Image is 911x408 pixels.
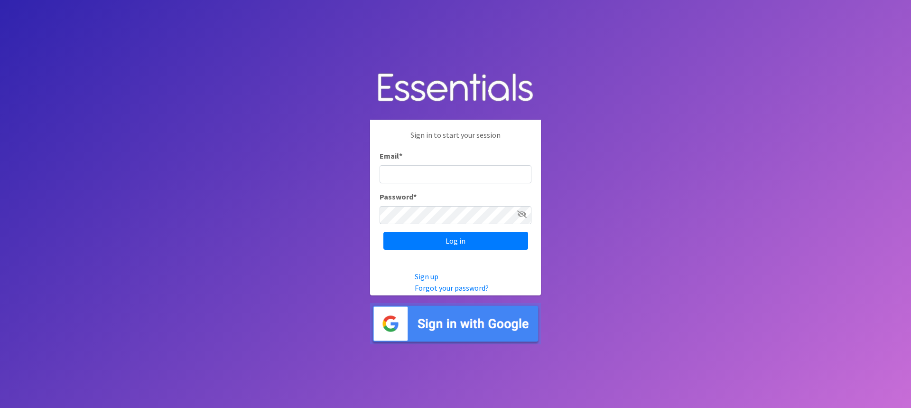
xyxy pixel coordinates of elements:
[415,272,438,281] a: Sign up
[380,191,417,202] label: Password
[415,283,489,293] a: Forgot your password?
[380,150,402,161] label: Email
[370,303,541,344] img: Sign in with Google
[380,129,531,150] p: Sign in to start your session
[383,232,528,250] input: Log in
[370,64,541,113] img: Human Essentials
[399,151,402,161] abbr: required
[413,192,417,201] abbr: required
